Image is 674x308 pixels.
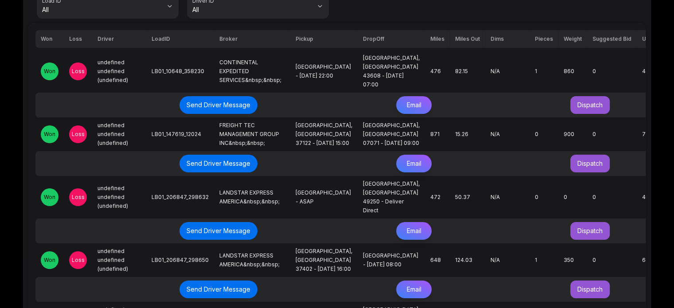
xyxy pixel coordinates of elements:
span: undefined undefined (undefined) [97,185,128,209]
span: 0 [564,194,567,200]
span: 1 [535,257,537,263]
span: Loss [72,68,85,75]
span: 0 [592,131,596,137]
span: 0 [592,257,596,263]
button: Email [396,281,432,298]
span: N/A [491,257,500,263]
span: undefined undefined (undefined) [97,248,128,272]
th: Weight [558,30,587,48]
span: 0 [592,68,596,74]
th: Driver [92,30,146,48]
th: DropOff [358,30,425,48]
span: 860 [564,68,574,74]
span: 50.37 [455,194,470,200]
span: 648 [430,257,441,263]
span: 124.03 [455,257,472,263]
span: Loss [72,131,85,138]
button: Dispatch [570,281,610,298]
span: N/A [491,194,500,200]
span: 476 [430,68,441,74]
span: 700 [642,131,653,137]
button: Send Driver Message [179,155,257,172]
span: 450 [642,194,652,200]
th: Loss [64,30,92,48]
span: Won [44,194,55,201]
span: All [42,5,163,14]
th: Pickup [290,30,358,48]
span: LANDSTAR EXPRESS AMERICA&nbsp;&nbsp; [219,252,280,268]
th: Broker [214,30,290,48]
span: 82.15 [455,68,468,74]
th: Miles [425,30,450,48]
span: 1 [535,68,537,74]
span: 871 [430,131,440,137]
span: [GEOGRAPHIC_DATA], [GEOGRAPHIC_DATA] 37402 - [DATE] 16:00 [296,248,352,272]
span: CONTINENTAL EXPEDITED SERVICES&nbsp;&nbsp; [219,59,281,83]
span: 0 [535,131,538,137]
span: [GEOGRAPHIC_DATA] - [DATE] 08:00 [363,252,418,268]
th: Suggested Bid [587,30,637,48]
span: undefined undefined (undefined) [97,59,128,83]
th: Won [35,30,64,48]
span: [GEOGRAPHIC_DATA] - ASAP [296,189,351,205]
span: [GEOGRAPHIC_DATA], [GEOGRAPHIC_DATA] 43608 - [DATE] 07:00 [363,55,420,88]
span: [GEOGRAPHIC_DATA], [GEOGRAPHIC_DATA] 07071 - [DATE] 09:00 [363,122,420,146]
span: 472 [430,194,440,200]
button: Email [396,155,432,172]
button: Dispatch [570,155,610,172]
span: [GEOGRAPHIC_DATA] - [DATE] 22:00 [296,63,351,79]
span: LANDSTAR EXPRESS AMERICA&nbsp;&nbsp; [219,189,280,205]
th: Miles Out [450,30,485,48]
span: 600 [642,257,653,263]
span: All [192,5,313,14]
button: Email [396,222,432,240]
span: Loss [72,194,85,201]
span: Won [44,257,55,264]
button: Send Driver Message [179,222,257,240]
th: LoadID [146,30,214,48]
span: N/A [491,131,500,137]
span: [GEOGRAPHIC_DATA], [GEOGRAPHIC_DATA] 37122 - [DATE] 15:00 [296,122,352,146]
span: [GEOGRAPHIC_DATA], [GEOGRAPHIC_DATA] 49250 - Deliver Direct [363,180,420,214]
span: 15.26 [455,131,468,137]
button: Dispatch [570,222,610,240]
span: Won [44,68,55,75]
button: Send Driver Message [179,96,257,114]
span: FREIGHT TEC MANAGEMENT GROUP INC&nbsp;&nbsp; [219,122,279,146]
span: LB01_10648_358230 [152,68,204,74]
span: 900 [564,131,574,137]
span: LB01_147619_12024 [152,131,201,137]
button: Dispatch [570,96,610,114]
span: Loss [72,257,85,264]
span: 0 [592,194,596,200]
span: undefined undefined (undefined) [97,122,128,146]
span: LB01_206847_298650 [152,257,209,263]
button: Send Driver Message [179,281,257,298]
span: LB01_206847_298632 [152,194,209,200]
th: Pieces [530,30,558,48]
th: User Bid [637,30,670,48]
span: 400 [642,68,653,74]
span: 350 [564,257,574,263]
span: 0 [535,194,538,200]
th: Dims [485,30,530,48]
span: N/A [491,68,500,74]
button: Email [396,96,432,114]
span: Won [44,131,55,138]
